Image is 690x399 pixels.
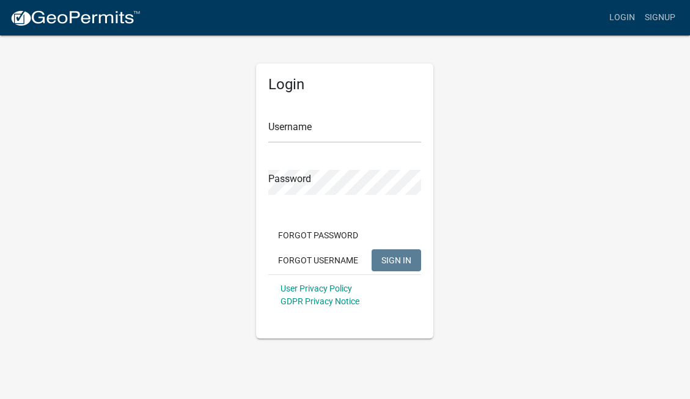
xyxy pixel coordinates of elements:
button: SIGN IN [372,249,421,271]
a: Signup [640,6,680,29]
button: Forgot Password [268,224,368,246]
h5: Login [268,76,421,93]
a: GDPR Privacy Notice [281,296,359,306]
span: SIGN IN [381,255,411,265]
a: User Privacy Policy [281,284,352,293]
button: Forgot Username [268,249,368,271]
a: Login [604,6,640,29]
